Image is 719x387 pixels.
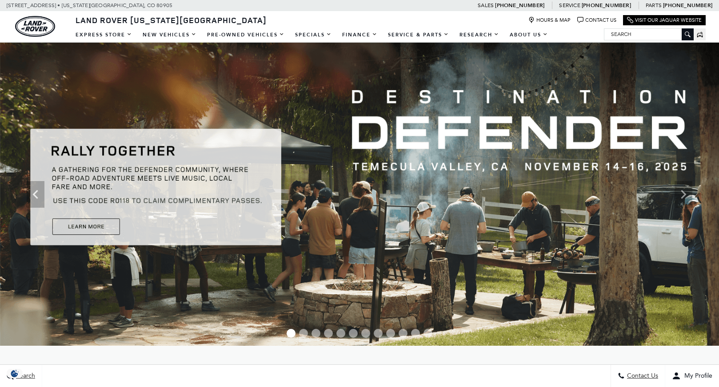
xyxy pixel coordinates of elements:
[15,16,55,37] a: land-rover
[299,329,308,338] span: Go to slide 2
[336,329,345,338] span: Go to slide 5
[665,365,719,387] button: Open user profile menu
[559,2,580,8] span: Service
[324,329,333,338] span: Go to slide 4
[577,17,616,24] a: Contact Us
[7,2,172,8] a: [STREET_ADDRESS] • [US_STATE][GEOGRAPHIC_DATA], CO 80905
[202,27,290,43] a: Pre-Owned Vehicles
[604,29,693,39] input: Search
[423,329,432,338] span: Go to slide 12
[312,329,320,338] span: Go to slide 3
[383,27,454,43] a: Service & Parts
[386,329,395,338] span: Go to slide 9
[337,27,383,43] a: Finance
[454,27,504,43] a: Research
[582,2,631,9] a: [PHONE_NUMBER]
[681,372,712,380] span: My Profile
[4,369,25,378] img: Opt-Out Icon
[663,2,712,9] a: [PHONE_NUMBER]
[528,17,571,24] a: Hours & Map
[287,329,296,338] span: Go to slide 1
[70,15,272,25] a: Land Rover [US_STATE][GEOGRAPHIC_DATA]
[70,27,553,43] nav: Main Navigation
[290,27,337,43] a: Specials
[399,329,407,338] span: Go to slide 10
[27,181,44,208] div: Previous
[627,17,702,24] a: Visit Our Jaguar Website
[374,329,383,338] span: Go to slide 8
[675,181,692,208] div: Next
[495,2,544,9] a: [PHONE_NUMBER]
[15,16,55,37] img: Land Rover
[137,27,202,43] a: New Vehicles
[76,15,267,25] span: Land Rover [US_STATE][GEOGRAPHIC_DATA]
[504,27,553,43] a: About Us
[625,372,658,380] span: Contact Us
[70,27,137,43] a: EXPRESS STORE
[478,2,494,8] span: Sales
[349,329,358,338] span: Go to slide 6
[4,369,25,378] section: Click to Open Cookie Consent Modal
[646,2,662,8] span: Parts
[361,329,370,338] span: Go to slide 7
[411,329,420,338] span: Go to slide 11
